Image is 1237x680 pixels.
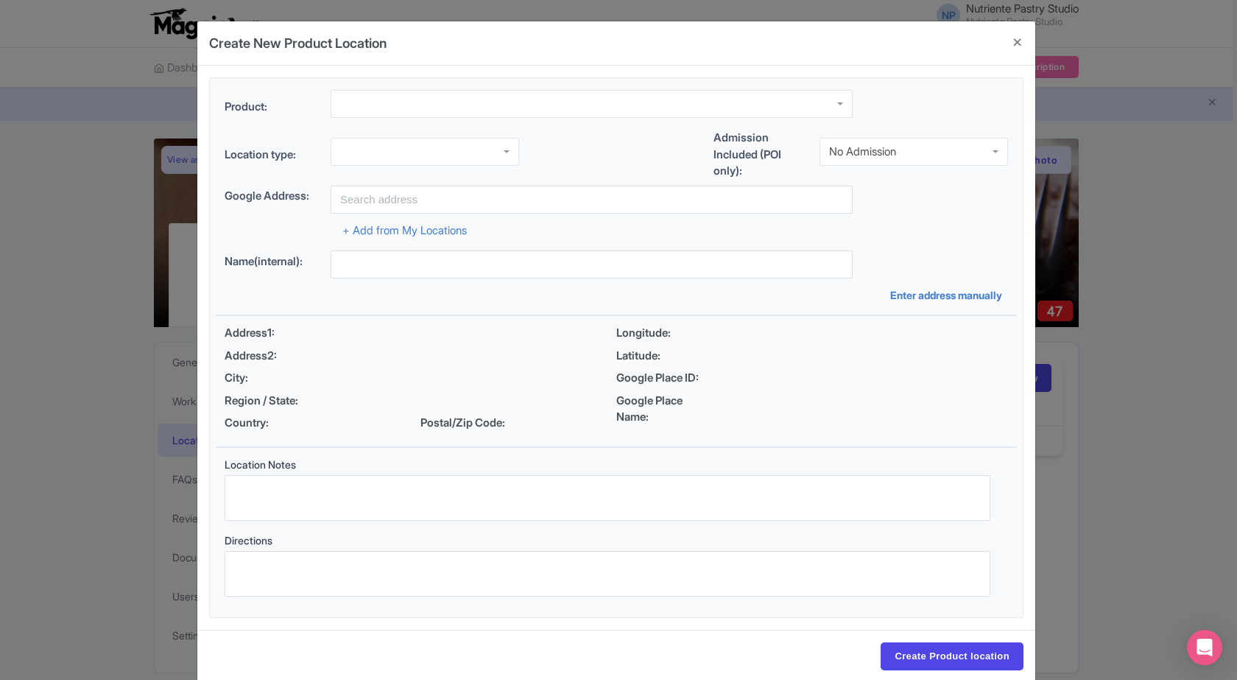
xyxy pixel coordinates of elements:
label: Location type: [225,147,319,164]
input: Search address [331,186,853,214]
span: Region / State: [225,393,325,410]
button: Close [1000,21,1035,63]
span: Longitude: [616,325,716,342]
span: Latitude: [616,348,716,365]
input: Create Product location [881,642,1023,670]
div: Open Intercom Messenger [1187,630,1222,665]
label: Google Address: [225,188,319,205]
span: Directions [225,534,272,547]
span: Address1: [225,325,325,342]
span: Google Place ID: [616,370,716,387]
span: Address2: [225,348,325,365]
label: Product: [225,99,319,116]
a: + Add from My Locations [342,223,467,237]
span: City: [225,370,325,387]
label: Name(internal): [225,253,319,270]
h4: Create New Product Location [209,33,387,53]
label: Admission Included (POI only): [713,130,808,180]
div: No Admission [829,145,896,158]
span: Postal/Zip Code: [420,415,521,432]
span: Location Notes [225,458,296,471]
span: Google Place Name: [616,393,716,426]
span: Country: [225,415,325,432]
a: Enter address manually [890,287,1008,303]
